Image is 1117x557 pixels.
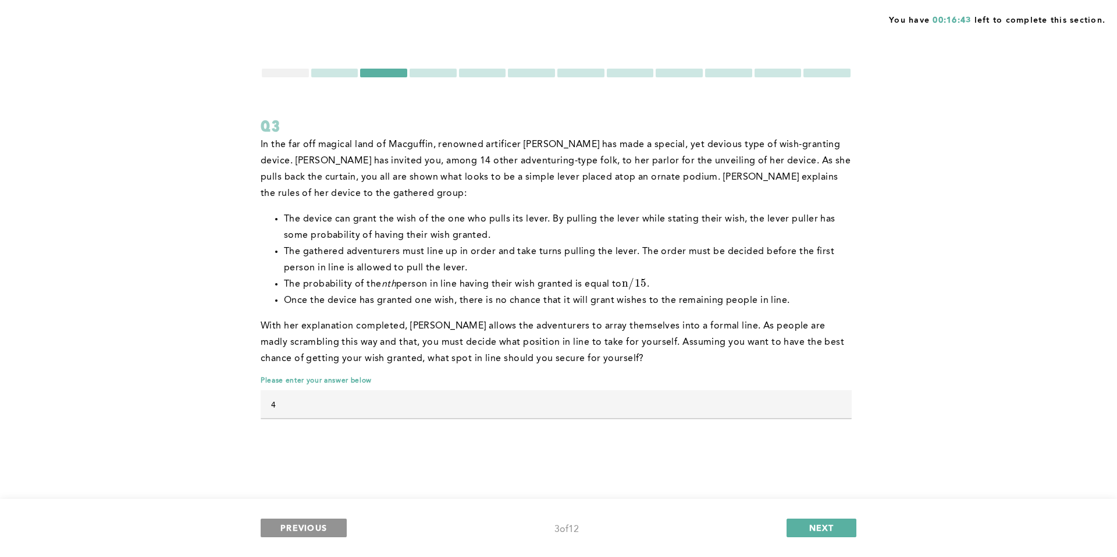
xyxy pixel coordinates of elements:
[554,522,579,538] div: 3 of 12
[284,215,838,240] span: The device can grant the wish of the one who pulls its lever. By pulling the lever while stating ...
[889,12,1105,26] span: You have left to complete this section.
[261,322,847,363] span: With her explanation completed, [PERSON_NAME] allows the adventurers to array themselves into a f...
[284,247,837,273] span: The gathered adventurers must line up in order and take turns pulling the lever. The order must b...
[261,376,852,385] span: Please enter your answer below
[261,519,347,537] button: PREVIOUS
[933,16,971,24] span: 00:16:43
[787,519,856,537] button: NEXT
[635,277,641,290] span: 1
[641,277,646,290] span: 5
[809,522,834,533] span: NEXT
[261,116,852,137] div: Q3
[628,277,634,290] span: /
[284,280,382,289] span: The probability of the
[396,280,649,289] span: person in line having their wish granted is equal to .
[280,522,327,533] span: PREVIOUS
[622,277,628,290] span: n
[261,140,853,198] span: In the far off magical land of Macguffin, renowned artificer [PERSON_NAME] has made a special, ye...
[382,280,396,289] em: nth
[284,296,790,305] span: Once the device has granted one wish, there is no chance that it will grant wishes to the remaini...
